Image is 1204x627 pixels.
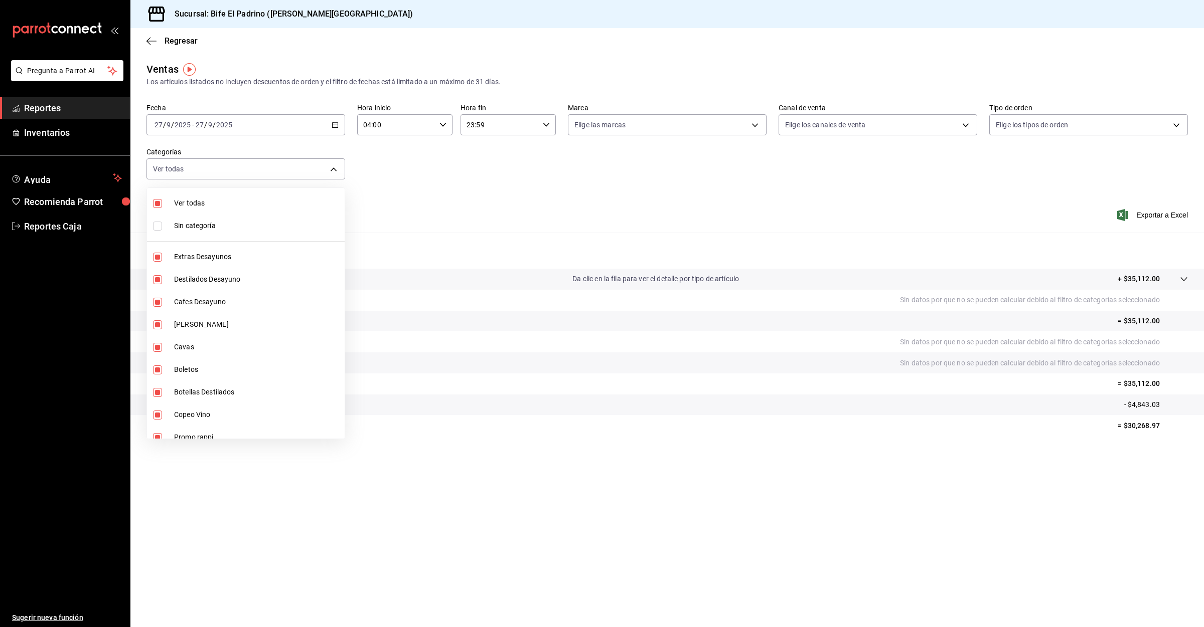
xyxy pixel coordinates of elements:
span: Ver todas [174,198,341,208]
span: Destilados Desayuno [174,274,341,285]
span: Sin categoría [174,221,341,231]
span: Copeo Vino [174,409,341,420]
span: Cafes Desayuno [174,297,341,307]
span: Boletos [174,364,341,375]
span: [PERSON_NAME] [174,319,341,330]
span: Botellas Destilados [174,387,341,397]
img: Tooltip marker [183,63,196,76]
span: Promo rappi [174,432,341,443]
span: Extras Desayunos [174,252,341,262]
span: Cavas [174,342,341,352]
